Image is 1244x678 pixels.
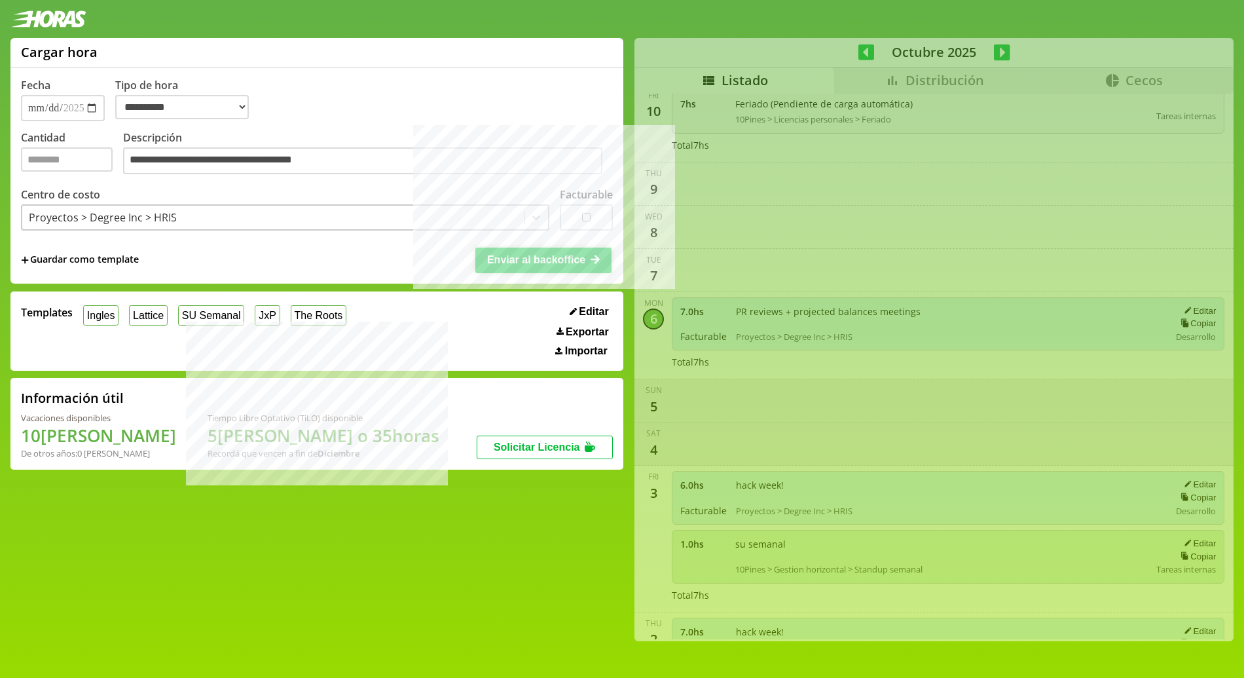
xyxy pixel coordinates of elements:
button: Enviar al backoffice [475,248,612,273]
span: Solicitar Licencia [494,442,580,453]
img: logotipo [10,10,86,28]
h1: 5 [PERSON_NAME] o 35 horas [208,424,439,447]
span: Exportar [566,326,609,338]
button: Editar [566,305,613,318]
label: Cantidad [21,130,123,178]
button: JxP [255,305,280,326]
textarea: Descripción [123,147,602,175]
h1: Cargar hora [21,43,98,61]
div: Tiempo Libre Optativo (TiLO) disponible [208,412,439,424]
span: Enviar al backoffice [487,254,585,265]
input: Cantidad [21,147,113,172]
span: + [21,253,29,267]
button: Solicitar Licencia [477,436,613,459]
span: +Guardar como template [21,253,139,267]
button: SU Semanal [178,305,244,326]
div: De otros años: 0 [PERSON_NAME] [21,447,176,459]
label: Tipo de hora [115,78,259,121]
button: Exportar [553,326,613,339]
div: Vacaciones disponibles [21,412,176,424]
span: Importar [565,345,608,357]
label: Facturable [560,187,613,202]
select: Tipo de hora [115,95,249,119]
h2: Información útil [21,389,124,407]
label: Centro de costo [21,187,100,202]
div: Proyectos > Degree Inc > HRIS [29,210,177,225]
button: The Roots [291,305,346,326]
span: Editar [579,306,608,318]
button: Lattice [129,305,168,326]
b: Diciembre [318,447,359,459]
div: Recordá que vencen a fin de [208,447,439,459]
label: Fecha [21,78,50,92]
h1: 10 [PERSON_NAME] [21,424,176,447]
label: Descripción [123,130,613,178]
button: Ingles [83,305,119,326]
span: Templates [21,305,73,320]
